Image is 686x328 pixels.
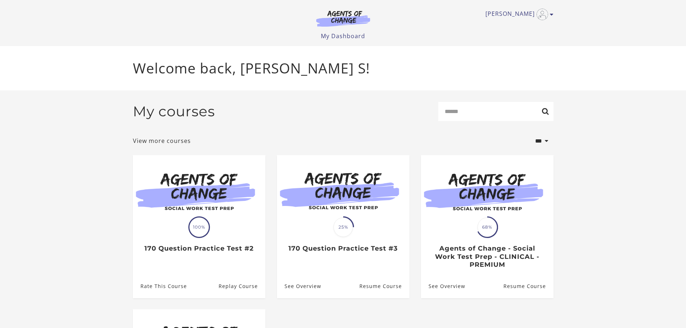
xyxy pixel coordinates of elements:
a: Agents of Change - Social Work Test Prep - CLINICAL - PREMIUM: Resume Course [503,274,553,298]
a: 170 Question Practice Test #2: Resume Course [218,274,265,298]
span: 68% [477,217,497,237]
h3: 170 Question Practice Test #3 [284,244,402,253]
a: My Dashboard [321,32,365,40]
h3: Agents of Change - Social Work Test Prep - CLINICAL - PREMIUM [429,244,546,269]
span: 25% [333,217,353,237]
p: Welcome back, [PERSON_NAME] S! [133,58,553,79]
a: View more courses [133,136,191,145]
img: Agents of Change Logo [309,10,378,27]
a: 170 Question Practice Test #3: Resume Course [359,274,409,298]
h3: 170 Question Practice Test #2 [140,244,257,253]
h2: My courses [133,103,215,120]
a: Toggle menu [485,9,550,20]
a: 170 Question Practice Test #2: Rate This Course [133,274,187,298]
a: Agents of Change - Social Work Test Prep - CLINICAL - PREMIUM: See Overview [421,274,465,298]
a: 170 Question Practice Test #3: See Overview [277,274,321,298]
span: 100% [189,217,209,237]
